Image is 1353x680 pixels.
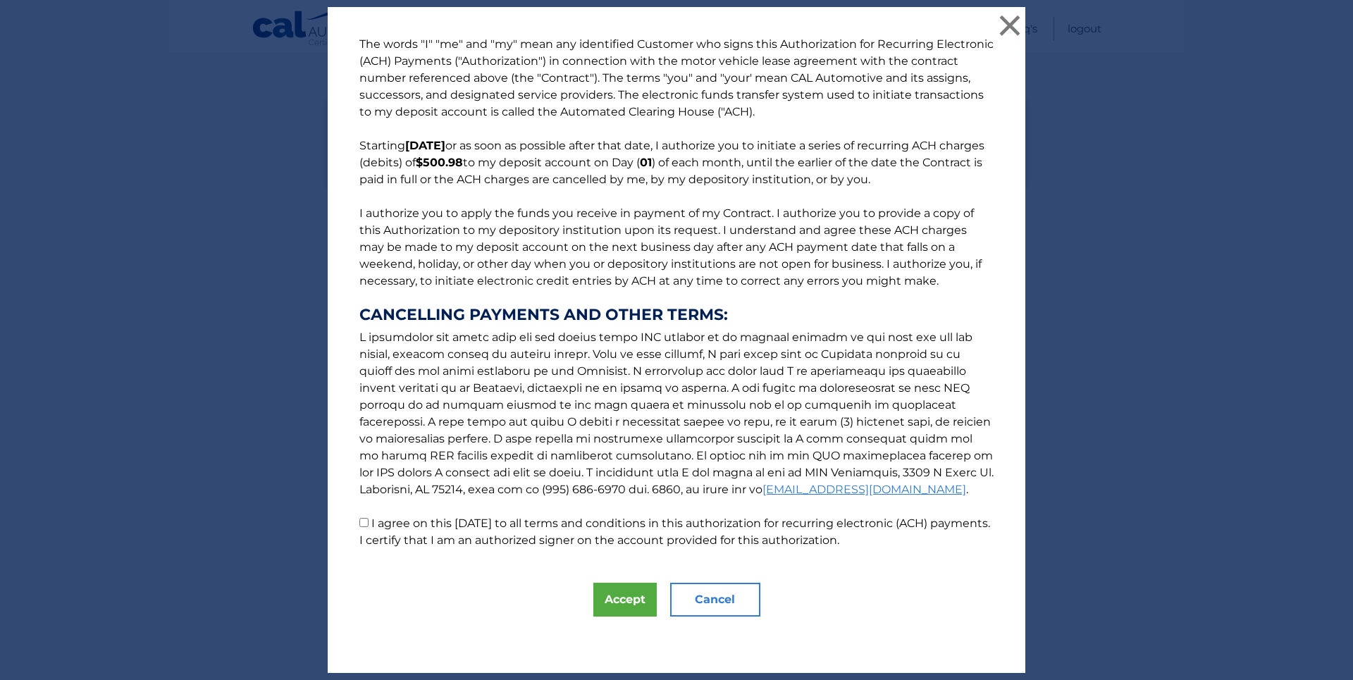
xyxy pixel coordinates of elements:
[345,36,1008,549] p: The words "I" "me" and "my" mean any identified Customer who signs this Authorization for Recurri...
[416,156,463,169] b: $500.98
[640,156,652,169] b: 01
[359,307,994,323] strong: CANCELLING PAYMENTS AND OTHER TERMS:
[359,517,990,547] label: I agree on this [DATE] to all terms and conditions in this authorization for recurring electronic...
[996,11,1024,39] button: ×
[593,583,657,617] button: Accept
[762,483,966,496] a: [EMAIL_ADDRESS][DOMAIN_NAME]
[670,583,760,617] button: Cancel
[405,139,445,152] b: [DATE]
